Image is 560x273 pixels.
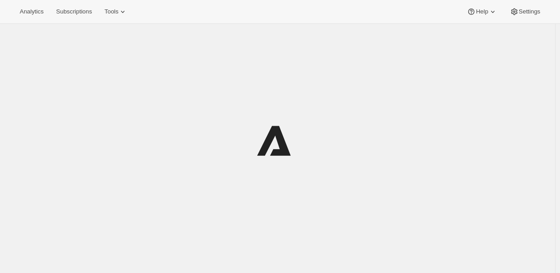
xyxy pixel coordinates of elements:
span: Help [476,8,488,15]
button: Help [461,5,502,18]
span: Subscriptions [56,8,92,15]
button: Analytics [14,5,49,18]
span: Analytics [20,8,43,15]
button: Tools [99,5,133,18]
span: Tools [104,8,118,15]
button: Subscriptions [51,5,97,18]
button: Settings [504,5,546,18]
span: Settings [519,8,540,15]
